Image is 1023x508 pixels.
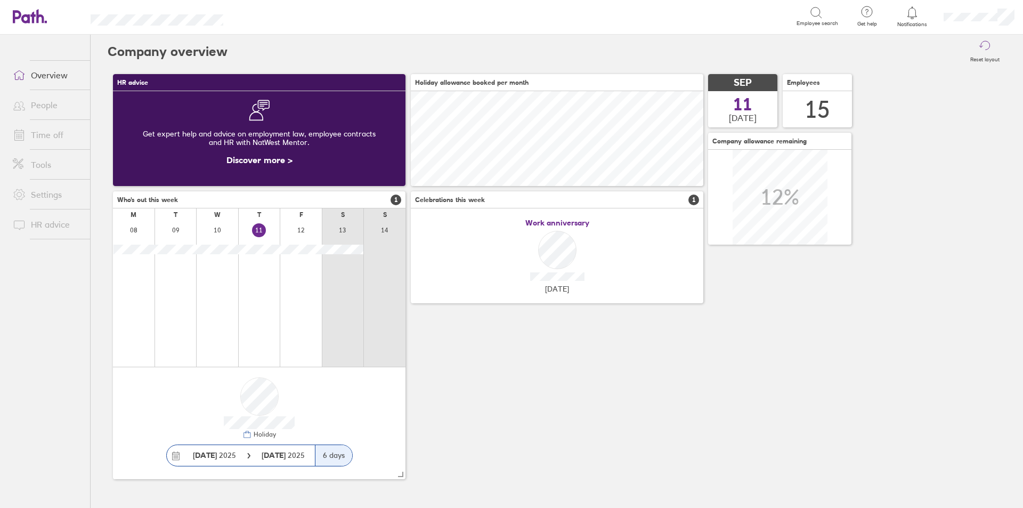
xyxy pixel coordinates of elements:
div: W [214,211,221,219]
a: People [4,94,90,116]
span: Who's out this week [117,196,178,204]
h2: Company overview [108,35,228,69]
strong: [DATE] [193,450,217,460]
label: Reset layout [964,53,1006,63]
strong: [DATE] [262,450,288,460]
span: Company allowance remaining [712,138,807,145]
a: Settings [4,184,90,205]
a: HR advice [4,214,90,235]
span: Celebrations this week [415,196,485,204]
div: F [299,211,303,219]
span: 2025 [262,451,305,459]
a: Tools [4,154,90,175]
span: SEP [734,77,752,88]
span: 2025 [193,451,236,459]
div: Get expert help and advice on employment law, employee contracts and HR with NatWest Mentor. [121,121,397,155]
a: Notifications [895,5,930,28]
span: Employees [787,79,820,86]
div: T [174,211,177,219]
div: M [131,211,136,219]
span: Work anniversary [525,219,589,227]
a: Discover more > [226,155,293,165]
div: T [257,211,261,219]
span: [DATE] [729,113,757,123]
span: Employee search [797,20,838,27]
span: 11 [733,96,752,113]
div: S [383,211,387,219]
a: Overview [4,64,90,86]
span: 1 [688,195,699,205]
span: Holiday allowance booked per month [415,79,529,86]
span: 1 [391,195,401,205]
span: Get help [850,21,884,27]
div: Holiday [251,431,276,438]
span: HR advice [117,79,148,86]
div: S [341,211,345,219]
div: 15 [805,96,830,123]
span: Notifications [895,21,930,28]
span: [DATE] [545,285,569,293]
div: 6 days [315,445,352,466]
a: Time off [4,124,90,146]
div: Search [252,11,279,21]
button: Reset layout [964,35,1006,69]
